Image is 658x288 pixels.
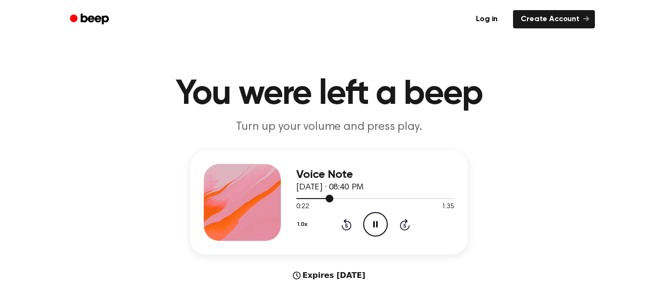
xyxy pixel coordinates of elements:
a: Beep [63,10,118,29]
span: 0:22 [296,202,309,212]
h1: You were left a beep [82,77,576,112]
h3: Voice Note [296,168,454,181]
div: Expires [DATE] [293,270,366,281]
a: Create Account [513,10,595,28]
button: 1.0x [296,216,311,233]
p: Turn up your volume and press play. [144,119,514,135]
span: 1:35 [442,202,454,212]
span: [DATE] · 08:40 PM [296,183,364,192]
a: Log in [466,8,507,30]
